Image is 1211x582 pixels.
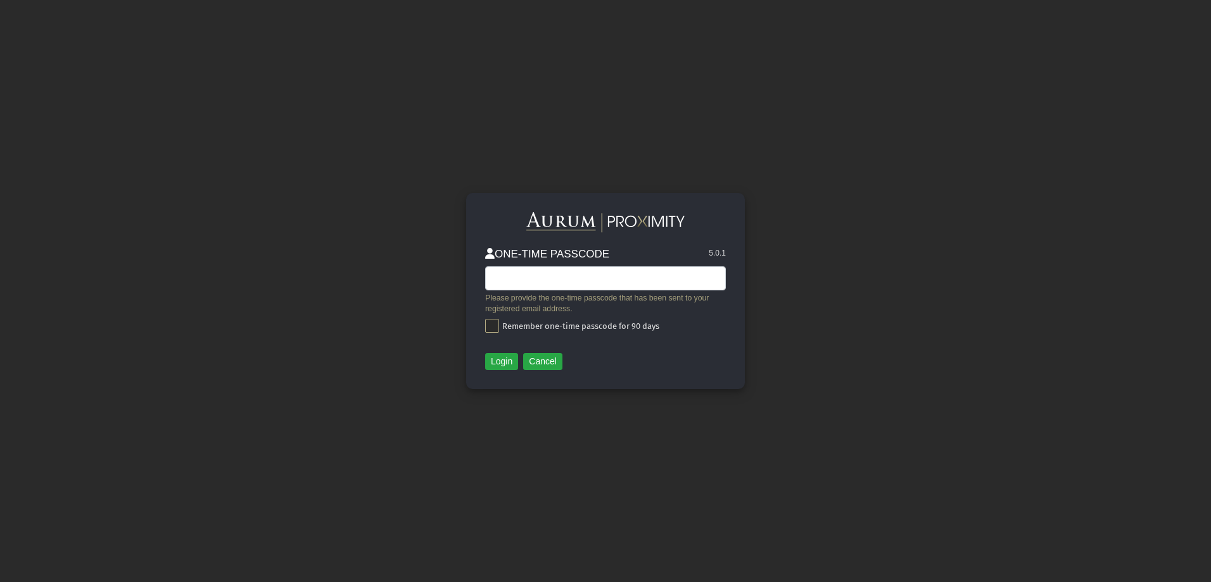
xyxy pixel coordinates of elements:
[485,248,609,261] h3: ONE-TIME PASSCODE
[526,212,685,233] img: Aurum-Proximity%20white.svg
[499,321,659,331] span: Remember one-time passcode for 90 days
[709,248,726,266] div: 5.0.1
[523,353,562,371] button: Cancel
[485,353,518,371] button: Login
[485,293,726,314] div: Please provide the one-time passcode that has been sent to your registered email address.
